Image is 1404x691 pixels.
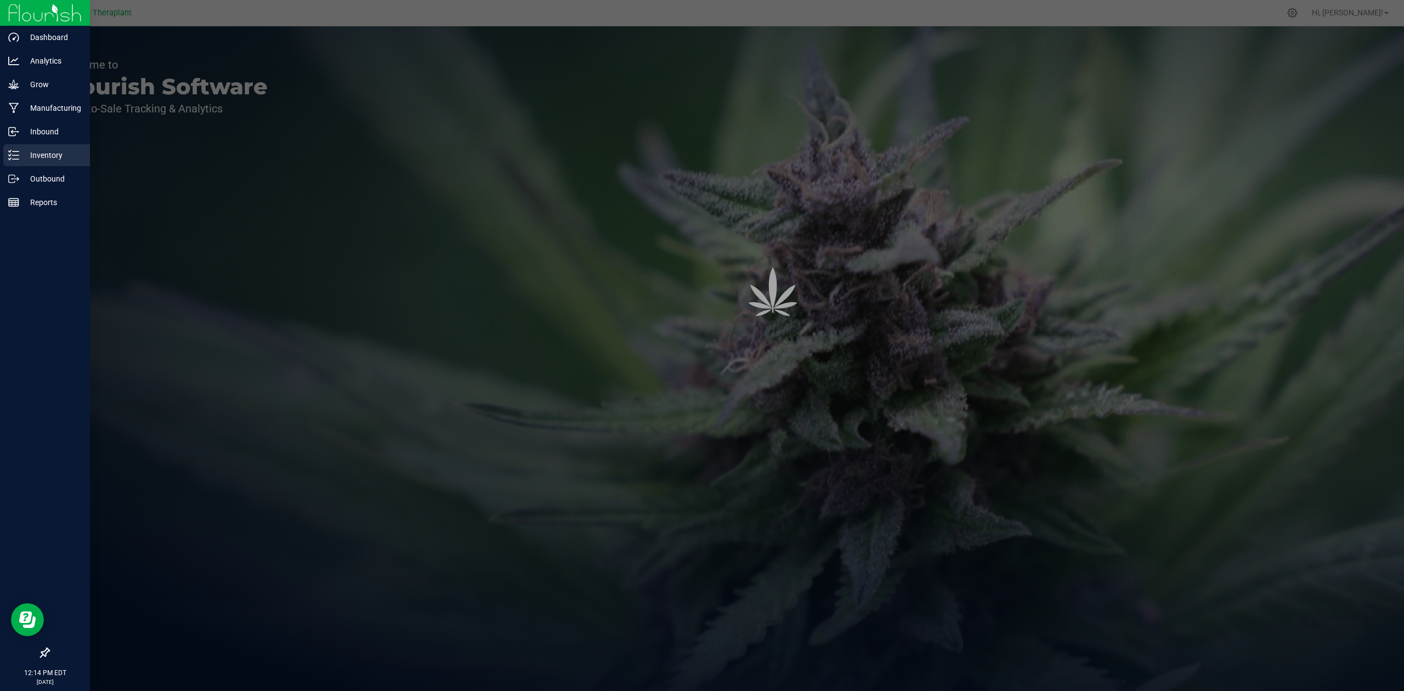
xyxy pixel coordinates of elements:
[19,101,85,115] p: Manufacturing
[8,79,19,90] inline-svg: Grow
[8,103,19,114] inline-svg: Manufacturing
[5,678,85,686] p: [DATE]
[8,32,19,43] inline-svg: Dashboard
[8,150,19,161] inline-svg: Inventory
[19,196,85,209] p: Reports
[19,78,85,91] p: Grow
[8,173,19,184] inline-svg: Outbound
[8,126,19,137] inline-svg: Inbound
[5,668,85,678] p: 12:14 PM EDT
[19,54,85,67] p: Analytics
[19,125,85,138] p: Inbound
[11,603,44,636] iframe: Resource center
[8,55,19,66] inline-svg: Analytics
[19,172,85,185] p: Outbound
[19,31,85,44] p: Dashboard
[19,149,85,162] p: Inventory
[8,197,19,208] inline-svg: Reports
